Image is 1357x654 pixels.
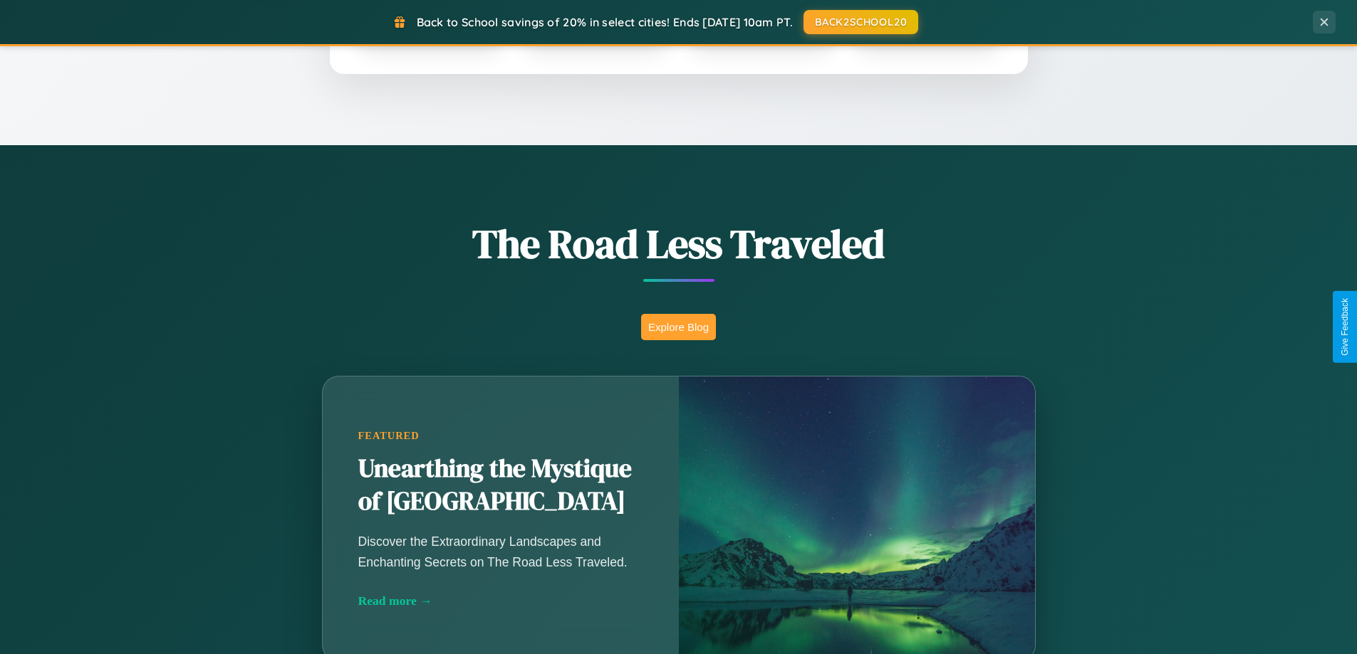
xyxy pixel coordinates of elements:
[251,216,1106,271] h1: The Road Less Traveled
[1340,298,1350,356] div: Give Feedback
[358,532,643,571] p: Discover the Extraordinary Landscapes and Enchanting Secrets on The Road Less Traveled.
[358,430,643,442] div: Featured
[417,15,793,29] span: Back to School savings of 20% in select cities! Ends [DATE] 10am PT.
[358,594,643,608] div: Read more →
[641,314,716,340] button: Explore Blog
[358,453,643,518] h2: Unearthing the Mystique of [GEOGRAPHIC_DATA]
[804,10,918,34] button: BACK2SCHOOL20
